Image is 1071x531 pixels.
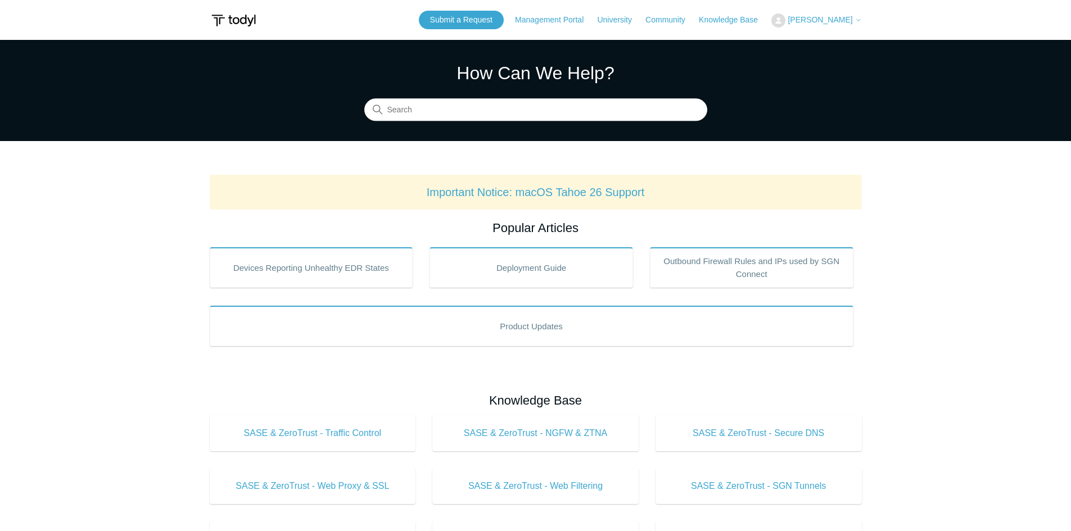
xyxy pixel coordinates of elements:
a: SASE & ZeroTrust - Web Proxy & SSL [210,468,416,504]
a: Deployment Guide [430,247,633,288]
h2: Knowledge Base [210,391,862,410]
h2: Popular Articles [210,219,862,237]
a: Product Updates [210,306,853,346]
a: SASE & ZeroTrust - Traffic Control [210,415,416,451]
button: [PERSON_NAME] [771,13,861,28]
span: SASE & ZeroTrust - Web Proxy & SSL [227,479,399,493]
span: SASE & ZeroTrust - Web Filtering [449,479,622,493]
a: University [597,14,643,26]
a: Devices Reporting Unhealthy EDR States [210,247,413,288]
a: Knowledge Base [699,14,769,26]
input: Search [364,99,707,121]
a: SASE & ZeroTrust - NGFW & ZTNA [432,415,639,451]
span: SASE & ZeroTrust - Traffic Control [227,426,399,440]
a: SASE & ZeroTrust - SGN Tunnels [656,468,862,504]
a: Management Portal [515,14,595,26]
a: SASE & ZeroTrust - Secure DNS [656,415,862,451]
img: Todyl Support Center Help Center home page [210,10,257,31]
a: SASE & ZeroTrust - Web Filtering [432,468,639,504]
h1: How Can We Help? [364,60,707,87]
span: SASE & ZeroTrust - NGFW & ZTNA [449,426,622,440]
span: [PERSON_NAME] [788,15,852,24]
span: SASE & ZeroTrust - Secure DNS [672,426,845,440]
a: Community [645,14,697,26]
a: Outbound Firewall Rules and IPs used by SGN Connect [650,247,853,288]
span: SASE & ZeroTrust - SGN Tunnels [672,479,845,493]
a: Submit a Request [419,11,504,29]
a: Important Notice: macOS Tahoe 26 Support [427,186,645,198]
